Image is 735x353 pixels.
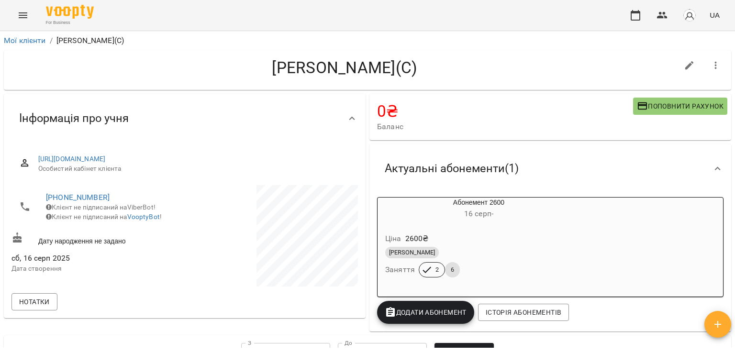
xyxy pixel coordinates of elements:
div: Інформація про учня [4,94,366,143]
a: [PHONE_NUMBER] [46,193,110,202]
span: 6 [445,265,460,274]
span: For Business [46,20,94,26]
img: avatar_s.png [683,9,696,22]
h4: [PERSON_NAME](С) [11,58,678,77]
div: Актуальні абонементи(1) [369,144,731,193]
h6: Ціна [385,232,401,245]
a: VooptyBot [127,213,160,221]
button: Нотатки [11,293,57,310]
span: Поповнити рахунок [637,100,724,112]
span: Додати Абонемент [385,307,467,318]
p: Дата створення [11,264,183,274]
img: Voopty Logo [46,5,94,19]
div: Дату народження не задано [10,230,185,248]
span: Інформація про учня [19,111,129,126]
span: Актуальні абонементи ( 1 ) [385,161,519,176]
span: Нотатки [19,296,50,308]
p: 2600 ₴ [405,233,429,244]
span: UA [710,10,720,20]
button: Історія абонементів [478,304,569,321]
a: Мої клієнти [4,36,46,45]
button: Абонемент 260016 серп- Ціна2600₴[PERSON_NAME]Заняття26 [378,198,580,289]
span: 16 серп - [464,209,493,218]
p: [PERSON_NAME](С) [56,35,124,46]
nav: breadcrumb [4,35,731,46]
span: Клієнт не підписаний на ViberBot! [46,203,156,211]
button: Додати Абонемент [377,301,474,324]
span: Історія абонементів [486,307,561,318]
button: UA [706,6,724,24]
span: сб, 16 серп 2025 [11,253,183,264]
h6: Заняття [385,263,415,276]
a: [URL][DOMAIN_NAME] [38,155,106,163]
li: / [50,35,53,46]
span: Клієнт не підписаний на ! [46,213,162,221]
button: Поповнити рахунок [633,98,727,115]
div: Абонемент 2600 [378,198,580,221]
h4: 0 ₴ [377,101,633,121]
span: [PERSON_NAME] [385,248,439,257]
button: Menu [11,4,34,27]
span: Особистий кабінет клієнта [38,164,350,174]
span: 2 [430,265,445,274]
span: Баланс [377,121,633,132]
